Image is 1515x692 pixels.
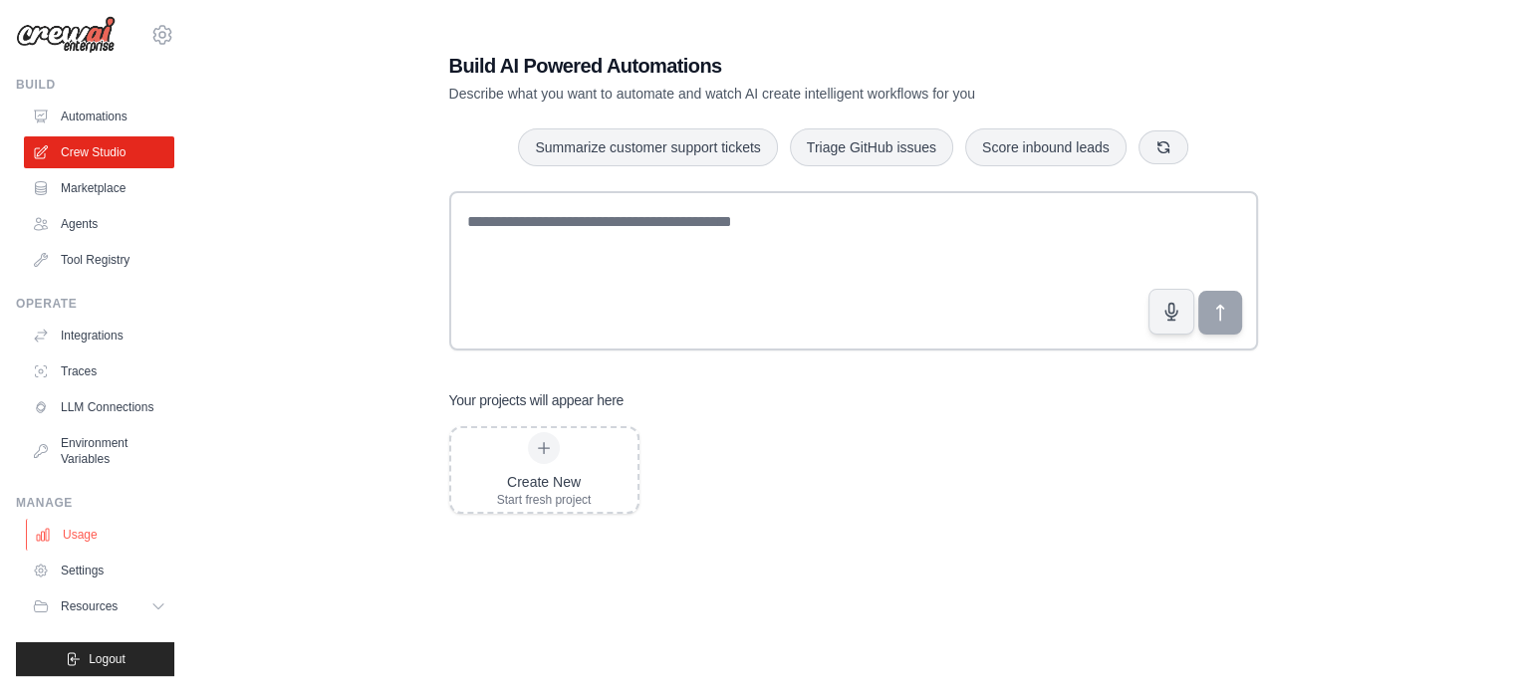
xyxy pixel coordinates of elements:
div: Build [16,77,174,93]
div: Manage [16,495,174,511]
button: Get new suggestions [1138,130,1188,164]
span: Resources [61,598,118,614]
button: Logout [16,642,174,676]
h3: Your projects will appear here [449,390,625,410]
a: Automations [24,101,174,132]
div: Start fresh project [497,492,592,508]
button: Score inbound leads [965,128,1127,166]
div: Create New [497,472,592,492]
a: Environment Variables [24,427,174,475]
a: Tool Registry [24,244,174,276]
h1: Build AI Powered Automations [449,52,1119,80]
p: Describe what you want to automate and watch AI create intelligent workflows for you [449,84,1119,104]
a: LLM Connections [24,391,174,423]
a: Settings [24,555,174,586]
a: Usage [26,519,176,551]
a: Crew Studio [24,136,174,168]
button: Resources [24,590,174,622]
button: Summarize customer support tickets [518,128,777,166]
a: Integrations [24,320,174,351]
span: Logout [89,651,126,667]
a: Agents [24,208,174,240]
div: Operate [16,296,174,312]
img: Logo [16,16,116,54]
button: Triage GitHub issues [790,128,953,166]
iframe: Chat Widget [1415,596,1515,692]
button: Click to speak your automation idea [1148,289,1194,335]
a: Marketplace [24,172,174,204]
a: Traces [24,355,174,387]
